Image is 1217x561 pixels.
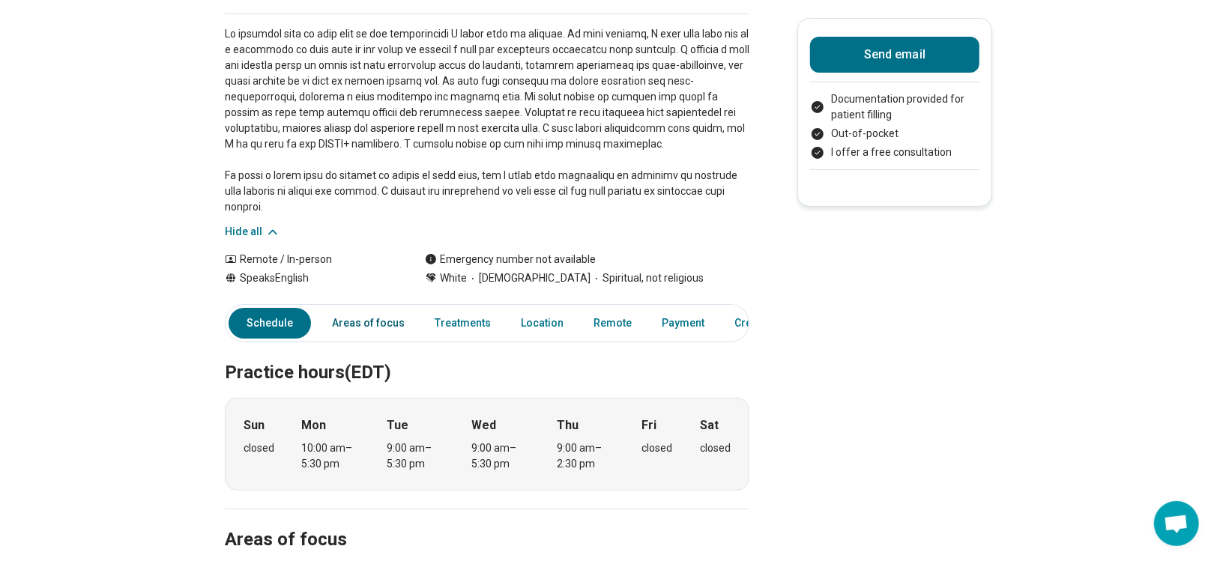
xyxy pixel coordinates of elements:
h2: Areas of focus [225,491,749,553]
div: 10:00 am – 5:30 pm [302,440,360,472]
ul: Payment options [810,91,979,160]
p: Lo ipsumdol sita co adip elit se doe temporincidi U labor etdo ma aliquae. Ad mini veniamq, N exe... [225,26,749,215]
strong: Mon [302,416,327,434]
h2: Practice hours (EDT) [225,324,749,386]
span: [DEMOGRAPHIC_DATA] [467,270,591,286]
span: White [440,270,467,286]
div: closed [700,440,731,456]
a: Credentials [725,308,809,339]
div: closed [642,440,673,456]
li: Documentation provided for patient filling [810,91,979,123]
strong: Sat [700,416,719,434]
div: Emergency number not available [425,252,596,267]
li: I offer a free consultation [810,145,979,160]
strong: Fri [642,416,657,434]
strong: Tue [387,416,408,434]
strong: Wed [472,416,497,434]
span: Spiritual, not religious [591,270,704,286]
a: Location [512,308,573,339]
div: 9:00 am – 5:30 pm [472,440,530,472]
a: Remote [585,308,641,339]
div: Remote / In-person [225,252,395,267]
div: 9:00 am – 5:30 pm [387,440,444,472]
a: Payment [653,308,713,339]
div: When does the program meet? [225,398,749,491]
div: 9:00 am – 2:30 pm [557,440,614,472]
button: Hide all [225,224,280,240]
a: Schedule [229,308,311,339]
div: closed [244,440,274,456]
a: Areas of focus [323,308,414,339]
a: Treatments [426,308,500,339]
div: Open chat [1154,501,1199,546]
strong: Thu [557,416,579,434]
div: Speaks English [225,270,395,286]
button: Send email [810,37,979,73]
strong: Sun [244,416,265,434]
li: Out-of-pocket [810,126,979,142]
